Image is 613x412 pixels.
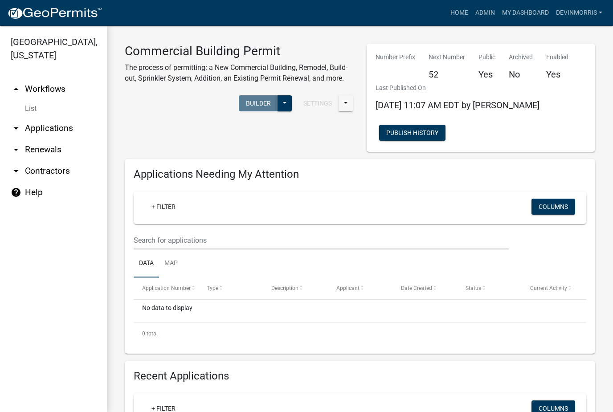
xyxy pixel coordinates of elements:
[530,285,567,291] span: Current Activity
[447,4,472,21] a: Home
[327,277,392,299] datatable-header-cell: Applicant
[457,277,522,299] datatable-header-cell: Status
[472,4,499,21] a: Admin
[125,44,353,59] h3: Commercial Building Permit
[376,53,415,62] p: Number Prefix
[429,69,465,80] h5: 52
[546,53,568,62] p: Enabled
[198,277,263,299] datatable-header-cell: Type
[144,199,183,215] a: + Filter
[134,168,586,181] h4: Applications Needing My Attention
[11,187,21,198] i: help
[509,69,533,80] h5: No
[296,95,339,111] button: Settings
[466,285,481,291] span: Status
[531,199,575,215] button: Columns
[11,166,21,176] i: arrow_drop_down
[522,277,586,299] datatable-header-cell: Current Activity
[376,83,539,93] p: Last Published On
[263,277,327,299] datatable-header-cell: Description
[478,53,495,62] p: Public
[134,231,509,249] input: Search for applications
[379,125,445,141] button: Publish History
[11,84,21,94] i: arrow_drop_up
[379,130,445,137] wm-modal-confirm: Workflow Publish History
[134,322,586,345] div: 0 total
[11,123,21,134] i: arrow_drop_down
[11,144,21,155] i: arrow_drop_down
[336,285,360,291] span: Applicant
[499,4,552,21] a: My Dashboard
[392,277,457,299] datatable-header-cell: Date Created
[401,285,432,291] span: Date Created
[546,69,568,80] h5: Yes
[376,100,539,110] span: [DATE] 11:07 AM EDT by [PERSON_NAME]
[134,300,586,322] div: No data to display
[509,53,533,62] p: Archived
[429,53,465,62] p: Next Number
[125,62,353,84] p: The process of permitting: a New Commercial Building, Remodel, Build-out, Sprinkler System, Addit...
[159,249,183,278] a: Map
[134,249,159,278] a: Data
[271,285,298,291] span: Description
[478,69,495,80] h5: Yes
[239,95,278,111] button: Builder
[552,4,606,21] a: Devinmorris
[134,370,586,383] h4: Recent Applications
[207,285,218,291] span: Type
[142,285,191,291] span: Application Number
[134,277,198,299] datatable-header-cell: Application Number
